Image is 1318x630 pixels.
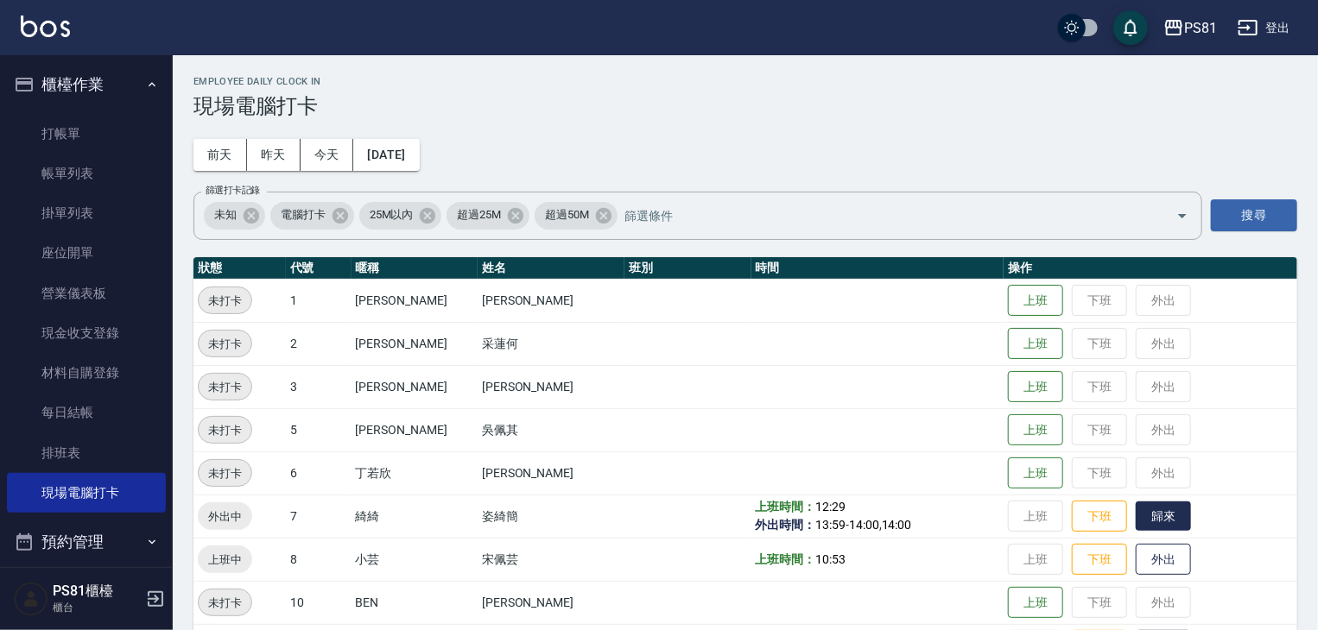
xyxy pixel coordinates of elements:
[1008,328,1063,360] button: 上班
[7,313,166,353] a: 現金收支登錄
[199,594,251,612] span: 未打卡
[14,582,48,616] img: Person
[1072,501,1127,532] button: 下班
[7,564,166,609] button: 報表及分析
[286,365,352,408] td: 3
[286,451,352,495] td: 6
[478,495,624,538] td: 姿綺簡
[193,76,1297,87] h2: Employee Daily Clock In
[751,257,1004,280] th: 時間
[756,552,816,566] b: 上班時間：
[286,279,352,322] td: 1
[286,495,352,538] td: 7
[1008,371,1063,403] button: 上班
[1008,587,1063,619] button: 上班
[199,421,251,439] span: 未打卡
[193,257,286,280] th: 狀態
[624,257,751,280] th: 班別
[1136,544,1191,576] button: 外出
[7,154,166,193] a: 帳單列表
[620,200,1146,230] input: 篩選條件
[286,257,352,280] th: 代號
[535,202,618,230] div: 超過50M
[7,473,166,513] a: 現場電腦打卡
[882,518,912,532] span: 14:00
[352,495,478,538] td: 綺綺
[447,202,529,230] div: 超過25M
[352,279,478,322] td: [PERSON_NAME]
[353,139,419,171] button: [DATE]
[359,206,424,224] span: 25M以內
[301,139,354,171] button: 今天
[352,408,478,451] td: [PERSON_NAME]
[478,451,624,495] td: [PERSON_NAME]
[7,233,166,273] a: 座位開單
[352,322,478,365] td: [PERSON_NAME]
[53,583,141,600] h5: PS81櫃檯
[21,16,70,37] img: Logo
[1008,457,1063,489] button: 上班
[352,257,478,280] th: 暱稱
[447,206,511,224] span: 超過25M
[286,322,352,365] td: 2
[756,518,816,532] b: 外出時間：
[199,378,251,396] span: 未打卡
[756,500,816,513] b: 上班時間：
[815,518,846,532] span: 13:59
[478,408,624,451] td: 吳佩其
[478,365,624,408] td: [PERSON_NAME]
[199,335,251,353] span: 未打卡
[478,322,624,365] td: 采蓮何
[352,581,478,624] td: BEN
[247,139,301,171] button: 昨天
[1004,257,1297,280] th: 操作
[352,538,478,581] td: 小芸
[193,94,1297,118] h3: 現場電腦打卡
[7,353,166,393] a: 材料自購登錄
[7,62,166,107] button: 櫃檯作業
[204,206,247,224] span: 未知
[7,520,166,564] button: 預約管理
[1211,199,1297,231] button: 搜尋
[204,202,265,230] div: 未知
[7,433,166,473] a: 排班表
[352,451,478,495] td: 丁若欣
[270,202,354,230] div: 電腦打卡
[535,206,599,224] span: 超過50M
[199,464,251,482] span: 未打卡
[1113,10,1148,45] button: save
[7,393,166,432] a: 每日結帳
[849,518,879,532] span: 14:00
[1008,285,1063,317] button: 上班
[198,551,252,569] span: 上班中
[478,538,624,581] td: 宋佩芸
[352,365,478,408] td: [PERSON_NAME]
[7,193,166,233] a: 掛單列表
[751,495,1004,538] td: - ,
[286,581,352,624] td: 10
[286,408,352,451] td: 5
[1184,17,1217,39] div: PS81
[815,552,846,566] span: 10:53
[1231,12,1297,44] button: 登出
[53,600,141,615] p: 櫃台
[7,274,166,313] a: 營業儀表板
[815,500,846,513] span: 12:29
[1169,202,1196,230] button: Open
[478,257,624,280] th: 姓名
[206,184,260,197] label: 篩選打卡記錄
[286,538,352,581] td: 8
[478,581,624,624] td: [PERSON_NAME]
[270,206,336,224] span: 電腦打卡
[7,114,166,154] a: 打帳單
[198,507,252,526] span: 外出中
[1072,544,1127,576] button: 下班
[359,202,442,230] div: 25M以內
[1008,414,1063,446] button: 上班
[199,292,251,310] span: 未打卡
[1156,10,1224,46] button: PS81
[1136,501,1191,532] button: 歸來
[478,279,624,322] td: [PERSON_NAME]
[193,139,247,171] button: 前天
